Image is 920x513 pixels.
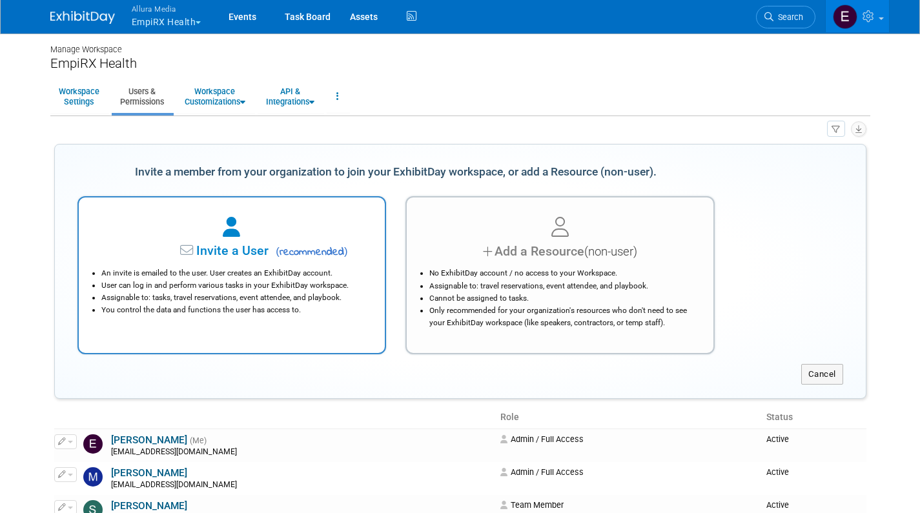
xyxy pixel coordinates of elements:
[111,434,187,446] a: [PERSON_NAME]
[132,2,201,15] span: Allura Media
[429,267,697,279] li: No ExhibitDay account / no access to your Workspace.
[423,242,697,261] div: Add a Resource
[111,500,187,512] a: [PERSON_NAME]
[83,434,103,454] img: Eric Thompson
[756,6,815,28] a: Search
[495,407,762,428] th: Role
[83,467,103,487] img: Max Fanwick
[101,292,369,304] li: Assignable to: tasks, travel reservations, event attendee, and playbook.
[276,245,280,257] span: (
[500,500,564,510] span: Team Member
[112,81,172,112] a: Users &Permissions
[429,280,697,292] li: Assignable to: travel reservations, event attendee, and playbook.
[50,11,115,24] img: ExhibitDay
[111,480,492,490] div: [EMAIL_ADDRESS][DOMAIN_NAME]
[272,245,347,260] span: recommended
[101,279,369,292] li: User can log in and perform various tasks in your ExhibitDay workspace.
[500,434,584,444] span: Admin / Full Access
[761,407,866,428] th: Status
[111,447,492,458] div: [EMAIL_ADDRESS][DOMAIN_NAME]
[258,81,323,112] a: API &Integrations
[766,500,789,510] span: Active
[50,32,870,55] div: Manage Workspace
[190,436,207,445] span: (Me)
[833,5,857,29] img: Eric Thompson
[176,81,254,112] a: WorkspaceCustomizations
[50,55,870,72] div: EmpiRX Health
[344,245,348,257] span: )
[101,304,369,316] li: You control the data and functions the user has access to.
[801,364,843,385] button: Cancel
[429,305,697,329] li: Only recommended for your organization's resources who don't need to see your ExhibitDay workspac...
[116,243,269,258] span: Invite a User
[50,81,108,112] a: WorkspaceSettings
[429,292,697,305] li: Cannot be assigned to tasks.
[766,434,789,444] span: Active
[77,158,715,186] div: Invite a member from your organization to join your ExhibitDay workspace, or add a Resource (non-...
[111,467,187,479] a: [PERSON_NAME]
[101,267,369,279] li: An invite is emailed to the user. User creates an ExhibitDay account.
[766,467,789,477] span: Active
[584,245,637,259] span: (non-user)
[500,467,584,477] span: Admin / Full Access
[773,12,803,22] span: Search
